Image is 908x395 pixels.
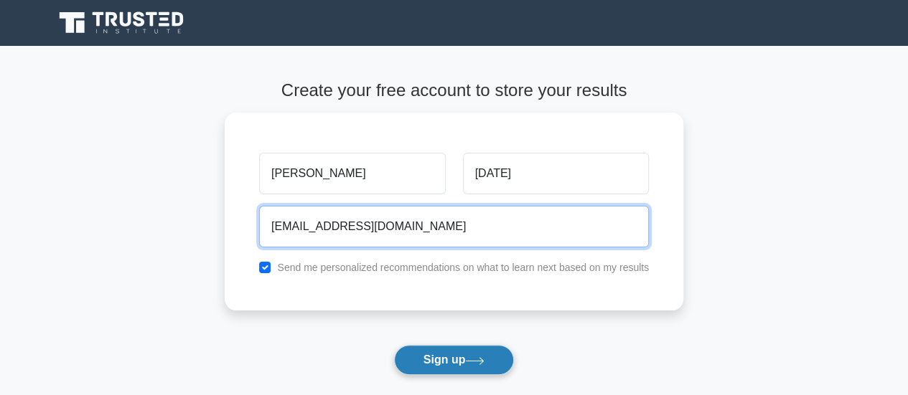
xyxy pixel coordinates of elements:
button: Sign up [394,345,515,375]
input: First name [259,153,445,194]
input: Email [259,206,649,247]
label: Send me personalized recommendations on what to learn next based on my results [277,262,649,273]
input: Last name [463,153,649,194]
h4: Create your free account to store your results [225,80,683,101]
